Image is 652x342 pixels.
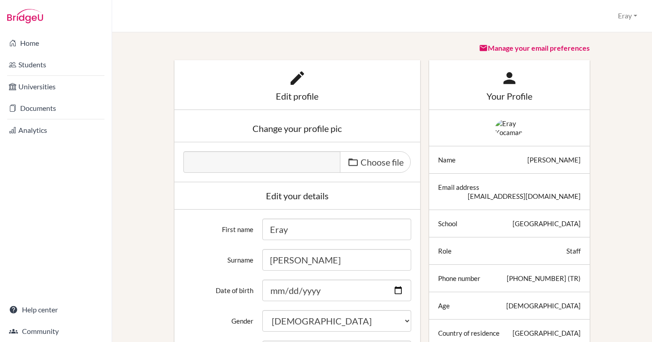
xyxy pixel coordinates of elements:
[513,329,581,338] div: [GEOGRAPHIC_DATA]
[438,92,581,101] div: Your Profile
[183,92,411,101] div: Edit profile
[2,99,110,117] a: Documents
[438,219,457,228] div: School
[2,34,110,52] a: Home
[438,183,479,192] div: Email address
[566,246,581,255] div: Staff
[479,44,590,52] a: Manage your email preferences
[527,155,581,164] div: [PERSON_NAME]
[438,329,500,338] div: Country of residence
[507,274,581,283] div: [PHONE_NUMBER] (TR)
[183,191,411,200] div: Edit your details
[2,322,110,340] a: Community
[2,301,110,319] a: Help center
[438,155,456,164] div: Name
[2,56,110,74] a: Students
[438,246,452,255] div: Role
[179,310,258,325] label: Gender
[179,219,258,234] label: First name
[495,119,524,137] img: Eray Kocamanoğlu
[513,219,581,228] div: [GEOGRAPHIC_DATA]
[7,9,43,23] img: Bridge-U
[183,124,411,133] div: Change your profile pic
[468,192,581,201] div: [EMAIL_ADDRESS][DOMAIN_NAME]
[2,121,110,139] a: Analytics
[438,301,450,310] div: Age
[506,301,581,310] div: [DEMOGRAPHIC_DATA]
[179,249,258,264] label: Surname
[361,157,404,167] span: Choose file
[614,8,641,24] button: Eray
[2,78,110,96] a: Universities
[179,280,258,295] label: Date of birth
[438,274,480,283] div: Phone number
